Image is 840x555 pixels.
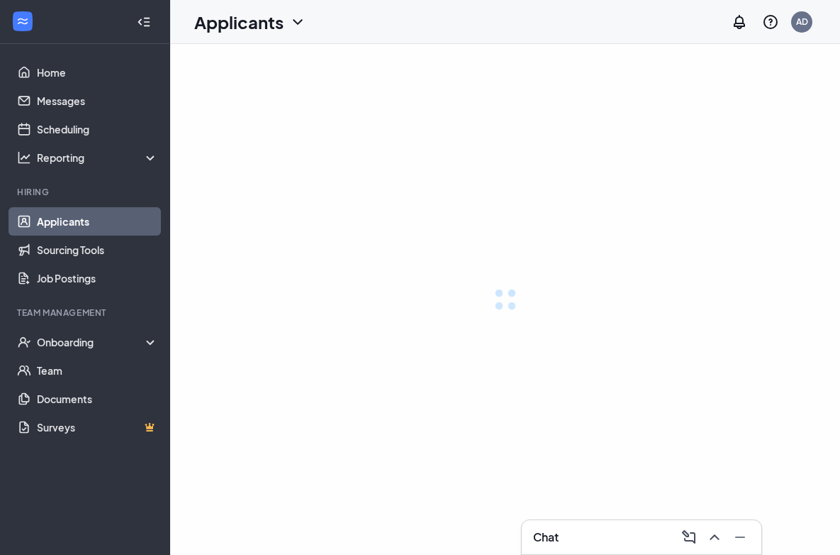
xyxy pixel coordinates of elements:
h1: Applicants [194,10,284,34]
a: Sourcing Tools [37,236,158,264]
svg: ComposeMessage [681,529,698,546]
button: Minimize [727,526,750,549]
div: Team Management [17,307,155,319]
a: SurveysCrown [37,413,158,441]
svg: Notifications [731,13,748,31]
svg: WorkstreamLogo [16,14,30,28]
svg: QuestionInfo [762,13,779,31]
div: Reporting [37,150,159,165]
svg: ChevronUp [706,529,723,546]
div: Hiring [17,186,155,198]
a: Applicants [37,207,158,236]
svg: Collapse [137,15,151,29]
h3: Chat [533,529,559,545]
a: Scheduling [37,115,158,143]
a: Home [37,58,158,87]
button: ComposeMessage [676,526,699,549]
button: ChevronUp [702,526,724,549]
div: AD [796,16,808,28]
svg: UserCheck [17,335,31,349]
a: Messages [37,87,158,115]
div: Onboarding [37,335,159,349]
a: Team [37,356,158,385]
svg: Analysis [17,150,31,165]
svg: Minimize [732,529,749,546]
a: Documents [37,385,158,413]
a: Job Postings [37,264,158,292]
svg: ChevronDown [289,13,306,31]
